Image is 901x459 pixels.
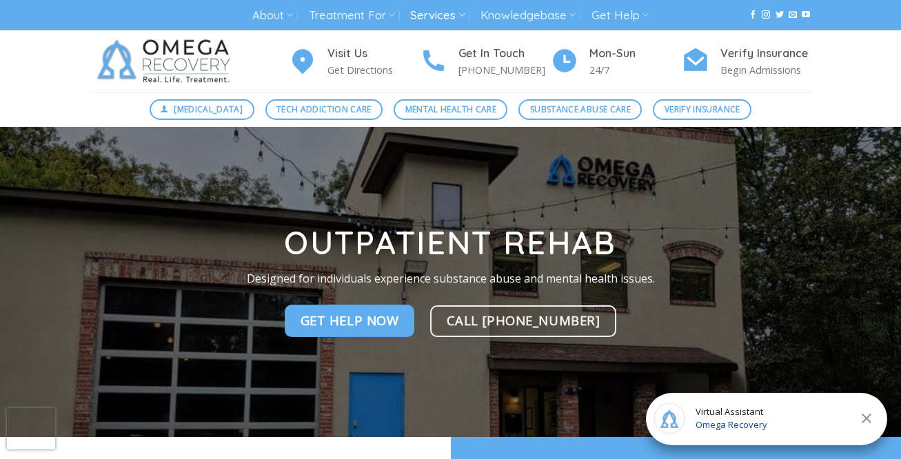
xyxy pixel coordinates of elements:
[762,10,770,20] a: Follow on Instagram
[589,45,682,63] h4: Mon-Sun
[276,103,372,116] span: Tech Addiction Care
[665,103,740,116] span: Verify Insurance
[405,103,496,116] span: Mental Health Care
[265,99,383,120] a: Tech Addiction Care
[89,30,244,92] img: Omega Recovery
[285,305,415,337] a: Get Help NOw
[458,62,551,78] p: [PHONE_NUMBER]
[480,3,576,28] a: Knowledgebase
[174,103,243,116] span: [MEDICAL_DATA]
[682,45,813,79] a: Verify Insurance Begin Admissions
[284,223,616,263] strong: Outpatient Rehab
[327,62,420,78] p: Get Directions
[227,270,674,288] p: Designed for individuals experience substance abuse and mental health issues.
[252,3,293,28] a: About
[653,99,751,120] a: Verify Insurance
[327,45,420,63] h4: Visit Us
[591,3,649,28] a: Get Help
[589,62,682,78] p: 24/7
[309,3,395,28] a: Treatment For
[301,311,399,331] span: Get Help NOw
[720,62,813,78] p: Begin Admissions
[749,10,757,20] a: Follow on Facebook
[394,99,507,120] a: Mental Health Care
[410,3,465,28] a: Services
[802,10,810,20] a: Follow on YouTube
[789,10,797,20] a: Send us an email
[289,45,420,79] a: Visit Us Get Directions
[518,99,642,120] a: Substance Abuse Care
[458,45,551,63] h4: Get In Touch
[150,99,254,120] a: [MEDICAL_DATA]
[720,45,813,63] h4: Verify Insurance
[430,305,617,337] a: Call [PHONE_NUMBER]
[7,408,55,449] iframe: reCAPTCHA
[420,45,551,79] a: Get In Touch [PHONE_NUMBER]
[447,310,600,330] span: Call [PHONE_NUMBER]
[776,10,784,20] a: Follow on Twitter
[530,103,631,116] span: Substance Abuse Care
